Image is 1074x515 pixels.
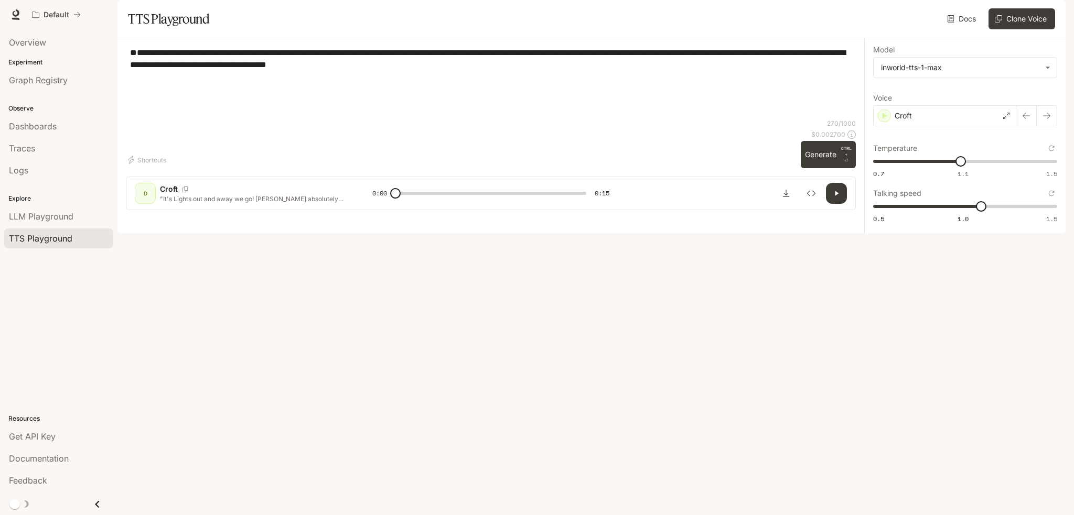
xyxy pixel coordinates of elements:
div: inworld-tts-1-max [874,58,1057,78]
button: Download audio [776,183,797,204]
button: Clone Voice [989,8,1055,29]
button: Inspect [801,183,822,204]
p: Croft [160,184,178,194]
p: CTRL + [841,145,852,158]
p: Model [873,46,895,53]
p: Temperature [873,145,917,152]
p: 270 / 1000 [827,119,856,128]
span: 0:15 [595,188,609,199]
span: 1.5 [1046,169,1057,178]
h1: TTS Playground [128,8,209,29]
div: inworld-tts-1-max [881,62,1040,73]
span: 0.5 [873,214,884,223]
button: Copy Voice ID [178,186,192,192]
button: All workspaces [27,4,85,25]
span: 1.5 [1046,214,1057,223]
span: 1.1 [958,169,969,178]
a: Docs [945,8,980,29]
p: Talking speed [873,190,921,197]
span: 1.0 [958,214,969,223]
p: ⏎ [841,145,852,164]
button: GenerateCTRL +⏎ [801,141,856,168]
button: Reset to default [1046,143,1057,154]
p: "It's Lights out and away we go! [PERSON_NAME] absolutely nails it from pole — he’s off like a ro... [160,194,347,203]
p: Default [44,10,69,19]
span: 0.7 [873,169,884,178]
p: Croft [895,111,912,121]
span: 0:00 [372,188,387,199]
button: Shortcuts [126,151,170,168]
button: Reset to default [1046,188,1057,199]
div: D [137,185,154,202]
p: Voice [873,94,892,102]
